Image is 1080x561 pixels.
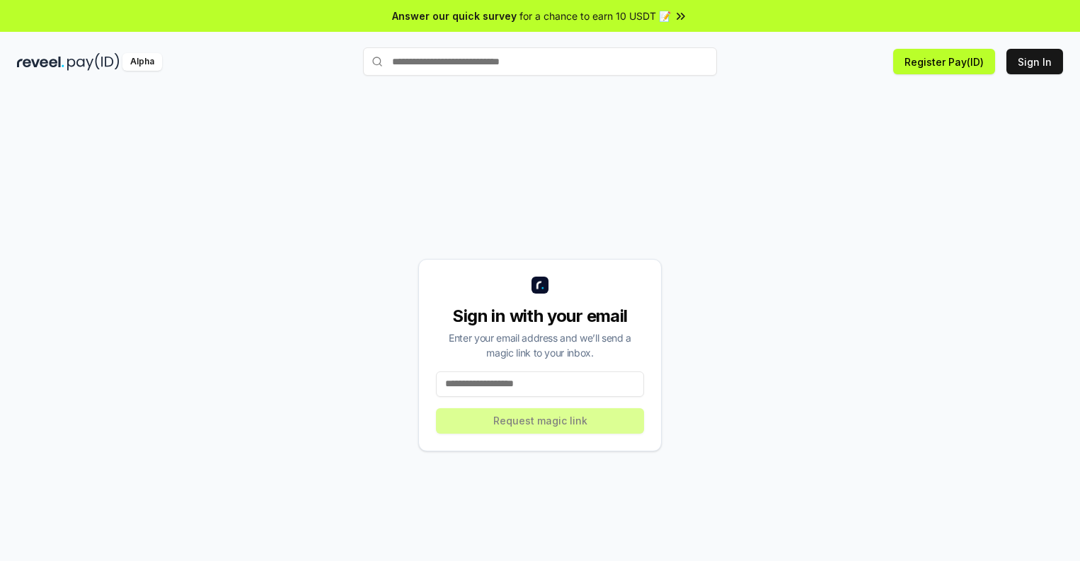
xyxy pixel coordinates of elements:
img: pay_id [67,53,120,71]
div: Enter your email address and we’ll send a magic link to your inbox. [436,330,644,360]
span: for a chance to earn 10 USDT 📝 [519,8,671,23]
img: logo_small [532,277,548,294]
div: Alpha [122,53,162,71]
button: Register Pay(ID) [893,49,995,74]
div: Sign in with your email [436,305,644,328]
img: reveel_dark [17,53,64,71]
button: Sign In [1006,49,1063,74]
span: Answer our quick survey [392,8,517,23]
